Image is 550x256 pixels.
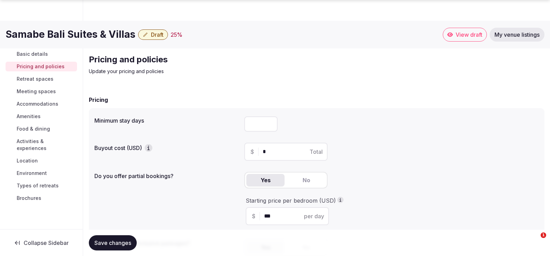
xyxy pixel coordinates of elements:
span: Activities & experiences [17,138,74,152]
span: Basic details [17,51,48,58]
a: Accommodations [6,99,77,109]
label: Do you offer partial bookings? [94,173,239,179]
h1: Samabe Bali Suites & Villas [6,28,135,41]
a: Environment [6,168,77,178]
div: 25 % [171,30,183,39]
a: Amenities [6,112,77,121]
span: My venue listings [494,31,540,38]
span: Save changes [94,239,131,246]
a: My venue listings [490,28,544,42]
span: Location [17,157,38,164]
div: Starting price per bedroom (USD) [246,197,538,204]
label: Buyout cost (USD) [94,144,239,152]
span: Draft [151,31,163,38]
button: 25% [171,30,183,39]
a: Location [6,156,77,166]
span: Pricing and policies [17,63,65,70]
span: View draft [456,31,482,38]
span: Amenities [17,113,41,120]
span: Collapse Sidebar [24,239,69,246]
iframe: Intercom live chat [526,232,543,249]
a: Pricing and policies [6,62,77,71]
h2: Pricing and policies [89,54,322,65]
span: Retreat spaces [17,76,53,82]
span: $ [251,148,254,156]
button: Buyout cost (USD) [145,144,152,152]
button: Collapse Sidebar [6,235,77,250]
span: Total [310,148,323,156]
button: Yes [246,174,285,186]
span: Accommodations [17,100,58,107]
h2: Pricing [89,96,108,104]
span: per day [304,212,324,220]
a: View draft [443,28,487,42]
a: Retreat spaces [6,74,77,84]
a: Brochures [6,193,77,203]
span: 1 [541,232,546,238]
a: Meeting spaces [6,87,77,96]
span: Meeting spaces [17,88,56,95]
button: Draft [138,29,168,40]
span: $ [252,212,255,220]
a: Types of retreats [6,181,77,191]
span: Types of retreats [17,182,59,189]
button: Save changes [89,235,137,250]
span: Brochures [17,195,41,202]
label: Minimum stay days [94,118,239,123]
a: Food & dining [6,124,77,134]
span: Environment [17,170,47,177]
a: Activities & experiences [6,136,77,153]
button: No [287,174,325,186]
span: Food & dining [17,125,50,132]
a: Basic details [6,49,77,59]
p: Update your pricing and policies [89,68,322,75]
